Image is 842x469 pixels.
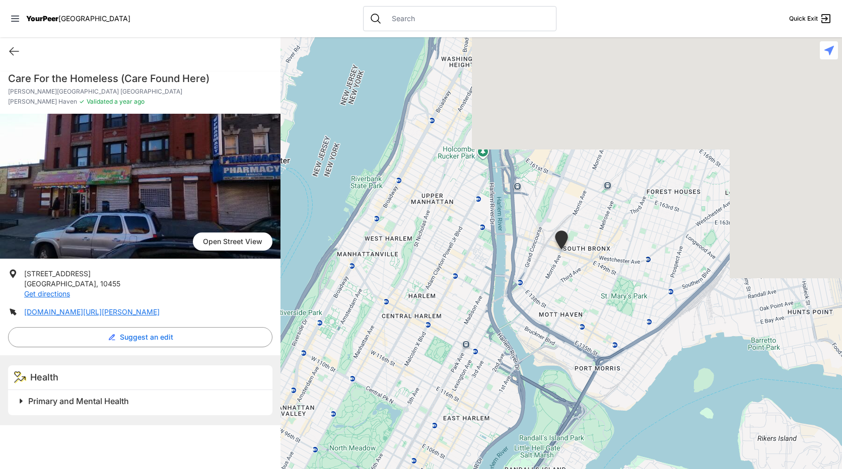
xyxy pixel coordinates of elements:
[28,396,129,406] span: Primary and Mental Health
[26,16,130,22] a: YourPeer[GEOGRAPHIC_DATA]
[789,13,832,25] a: Quick Exit
[8,71,272,86] h1: Care For the Homeless (Care Found Here)
[58,14,130,23] span: [GEOGRAPHIC_DATA]
[100,279,120,288] span: 10455
[24,279,96,288] span: [GEOGRAPHIC_DATA]
[87,98,113,105] span: Validated
[113,98,145,105] span: a year ago
[24,307,160,316] a: [DOMAIN_NAME][URL][PERSON_NAME]
[8,88,272,96] p: [PERSON_NAME][GEOGRAPHIC_DATA] [GEOGRAPHIC_DATA]
[386,14,550,24] input: Search
[24,289,70,298] a: Get directions
[8,98,77,106] span: [PERSON_NAME] Haven
[553,230,570,253] div: Morris Avenue Safe Haven and Health Center
[120,332,173,342] span: Suggest an edit
[8,327,272,347] button: Suggest an edit
[193,232,272,251] span: Open Street View
[26,14,58,23] span: YourPeer
[96,279,98,288] span: ,
[79,98,85,106] span: ✓
[30,372,58,382] span: Health
[24,269,91,278] span: [STREET_ADDRESS]
[789,15,818,23] span: Quick Exit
